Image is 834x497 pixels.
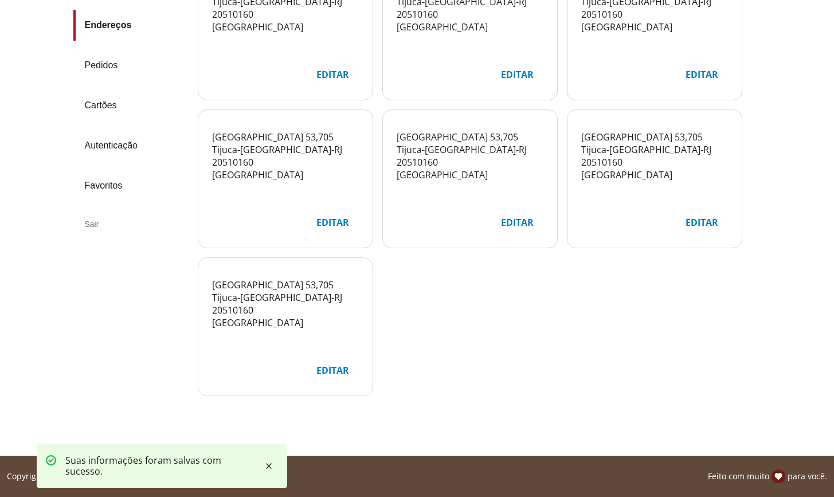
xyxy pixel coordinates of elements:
span: Tijuca [397,143,422,156]
span: - [700,143,703,156]
div: Editar [676,64,727,85]
span: RJ [334,143,342,156]
span: [GEOGRAPHIC_DATA] [425,143,516,156]
span: , [685,131,687,143]
a: Favoritos [73,170,189,201]
button: Editar [676,63,728,86]
span: [GEOGRAPHIC_DATA] [397,131,488,143]
div: Sair [73,210,189,238]
span: - [606,143,609,156]
span: , [500,131,503,143]
div: Editar [676,212,727,233]
span: 20510160 [212,8,253,21]
span: - [237,291,240,304]
span: [GEOGRAPHIC_DATA] [581,169,672,181]
button: Editar [307,211,359,234]
span: [GEOGRAPHIC_DATA] [397,169,488,181]
span: 53 [675,131,685,143]
span: 705 [687,131,703,143]
span: Tijuca [581,143,606,156]
span: [GEOGRAPHIC_DATA] [212,316,303,329]
span: [GEOGRAPHIC_DATA] [212,279,303,291]
span: 705 [318,279,334,291]
a: Pedidos [73,50,189,81]
span: - [331,291,334,304]
span: 20510160 [212,156,253,169]
span: [GEOGRAPHIC_DATA] [397,21,488,33]
span: [GEOGRAPHIC_DATA] [240,143,331,156]
img: amor [772,469,785,483]
button: Editar [307,63,359,86]
span: [GEOGRAPHIC_DATA] [609,143,700,156]
span: RJ [519,143,527,156]
button: Editar [491,211,543,234]
span: - [516,143,519,156]
span: 53 [306,279,316,291]
a: Autenticação [73,130,189,161]
span: - [422,143,425,156]
span: [GEOGRAPHIC_DATA] [581,21,672,33]
div: Linha de sessão [5,469,829,483]
span: 705 [318,131,334,143]
div: Editar [307,212,358,233]
span: , [316,279,318,291]
div: Editar [307,64,358,85]
span: [GEOGRAPHIC_DATA] [212,131,303,143]
span: [GEOGRAPHIC_DATA] [212,21,303,33]
div: Editar [492,212,543,233]
span: 20510160 [397,156,438,169]
span: - [331,143,334,156]
span: 705 [503,131,518,143]
div: Editar [307,359,358,381]
span: 20510160 [581,156,622,169]
p: Copyright © Hortifruti Natural da Terra. Todos os direitos reservados. [7,471,275,482]
div: Suas informações foram salvas com sucesso. [56,455,260,476]
span: Tijuca [212,143,237,156]
span: - [237,143,240,156]
span: RJ [703,143,711,156]
button: Editar [676,211,728,234]
span: 20510160 [581,8,622,21]
a: Endereços [73,10,189,41]
span: 20510160 [397,8,438,21]
span: , [316,131,318,143]
div: Editar [492,64,543,85]
span: Tijuca [212,291,237,304]
span: RJ [334,291,342,304]
a: Cartões [73,90,189,121]
span: [GEOGRAPHIC_DATA] [212,169,303,181]
p: Feito com muito para você. [708,469,827,483]
span: 53 [490,131,500,143]
span: 53 [306,131,316,143]
span: [GEOGRAPHIC_DATA] [240,291,331,304]
button: Editar [491,63,543,86]
span: 20510160 [212,304,253,316]
button: Editar [307,359,359,382]
span: [GEOGRAPHIC_DATA] [581,131,672,143]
